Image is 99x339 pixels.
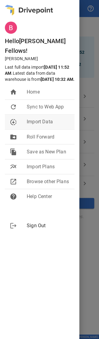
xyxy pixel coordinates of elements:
[10,193,17,200] span: help
[5,56,79,62] p: [PERSON_NAME]
[10,178,17,185] span: open_in_new
[5,22,17,34] img: ACg8ocJhe01abMxM_9UMjFAkZa-qYwOSvP9xJaVxURDB55cOFN8otQ=s96-c
[41,77,74,82] b: [DATE] 10:32 AM .
[27,103,70,111] span: Sync to Web App
[27,148,70,155] span: Save as New Plan
[10,88,17,96] span: home
[5,5,53,15] img: logo
[5,36,79,56] h6: Hello [PERSON_NAME] Fellows !
[10,222,17,229] span: logout
[27,133,70,140] span: Roll Forward
[5,64,77,82] p: Last full data import . Latest data from data warehouse is from
[10,148,17,155] span: file_copy
[10,103,17,111] span: refresh
[27,193,70,200] span: Help Center
[10,133,17,140] span: drive_file_move
[27,178,70,185] span: Browse other Plans
[27,118,70,125] span: Import Data
[27,163,70,170] span: Import Plans
[27,88,70,96] span: Home
[27,222,70,229] span: Sign Out
[10,118,17,125] span: downloading
[10,163,17,170] span: multiline_chart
